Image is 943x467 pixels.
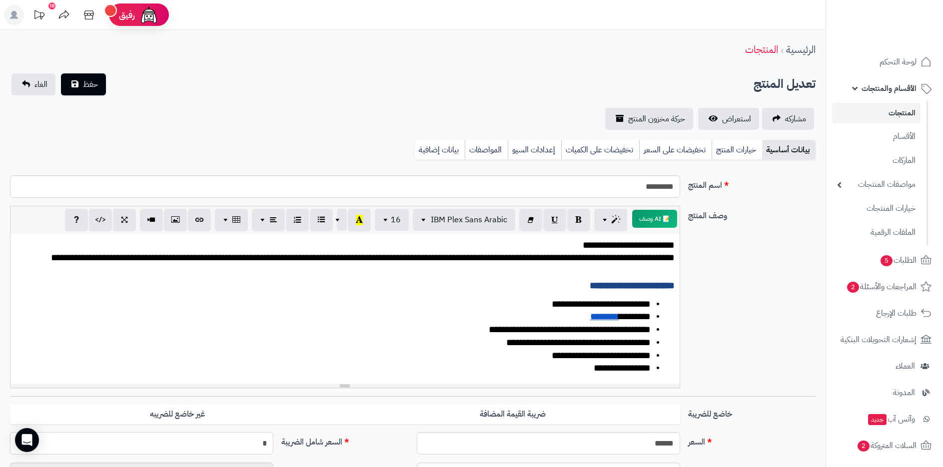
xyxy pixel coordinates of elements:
a: بيانات أساسية [762,140,816,160]
span: السلات المتروكة [857,439,917,453]
a: بيانات إضافية [415,140,465,160]
span: جديد [868,414,887,425]
span: استعراض [722,113,751,125]
span: وآتس آب [867,412,915,426]
span: حركة مخزون المنتج [628,113,685,125]
a: مواصفات المنتجات [832,174,921,195]
label: السعر شامل الضريبة [277,432,413,448]
span: 2 [847,282,859,293]
img: ai-face.png [139,5,159,25]
a: الملفات الرقمية [832,222,921,243]
span: المدونة [893,386,915,400]
a: المنتجات [832,103,921,123]
a: الماركات [832,150,921,171]
a: المدونة [832,381,937,405]
label: السعر [684,432,820,448]
a: خيارات المنتجات [832,198,921,219]
label: وصف المنتج [684,206,820,222]
button: IBM Plex Sans Arabic [413,209,515,231]
a: الغاء [11,73,55,95]
span: طلبات الإرجاع [876,306,917,320]
a: العملاء [832,354,937,378]
span: 16 [391,214,401,226]
div: Open Intercom Messenger [15,428,39,452]
a: السلات المتروكة2 [832,434,937,458]
a: الطلبات5 [832,248,937,272]
a: حركة مخزون المنتج [605,108,693,130]
a: مشاركه [762,108,814,130]
span: لوحة التحكم [880,55,917,69]
span: الغاء [34,78,47,90]
div: 10 [48,2,55,9]
label: غير خاضع للضريبه [10,404,345,425]
a: تخفيضات على الكميات [561,140,639,160]
span: المراجعات والأسئلة [846,280,917,294]
a: تخفيضات على السعر [639,140,712,160]
span: حفظ [83,78,98,90]
a: المنتجات [745,42,778,57]
span: رفيق [119,9,135,21]
label: خاضع للضريبة [684,404,820,420]
span: الأقسام والمنتجات [862,81,917,95]
button: 📝 AI وصف [632,210,677,228]
label: اسم المنتج [684,175,820,191]
label: ضريبة القيمة المضافة [345,404,680,425]
button: حفظ [61,73,106,95]
span: مشاركه [785,113,806,125]
span: العملاء [896,359,915,373]
a: تحديثات المنصة [26,5,51,27]
a: لوحة التحكم [832,50,937,74]
span: IBM Plex Sans Arabic [431,214,507,226]
button: 16 [375,209,409,231]
span: الطلبات [880,253,917,267]
a: المراجعات والأسئلة2 [832,275,937,299]
a: إعدادات السيو [508,140,561,160]
span: 2 [858,441,870,452]
a: الرئيسية [786,42,816,57]
a: خيارات المنتج [712,140,762,160]
span: 5 [881,255,893,266]
a: إشعارات التحويلات البنكية [832,328,937,352]
a: الأقسام [832,126,921,147]
a: طلبات الإرجاع [832,301,937,325]
a: وآتس آبجديد [832,407,937,431]
a: استعراض [698,108,759,130]
a: المواصفات [465,140,508,160]
h2: تعديل المنتج [754,74,816,94]
span: إشعارات التحويلات البنكية [841,333,917,347]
